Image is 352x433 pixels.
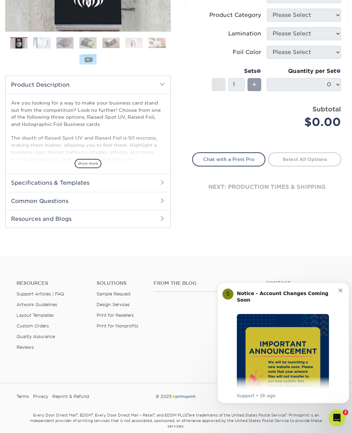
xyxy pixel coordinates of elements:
a: Privacy [33,391,48,402]
a: Artwork Guidelines [16,302,57,307]
a: Quality Assurance [16,334,55,339]
a: Reprint & Refund [52,391,89,402]
iframe: Intercom notifications message [214,272,352,414]
p: Are you looking for a way to make your business card stand out from the competition? Look no furt... [11,99,165,261]
h2: Common Questions [5,192,170,210]
div: $0.00 [272,114,341,130]
a: Print for Resellers [97,313,134,318]
img: Business Cards 03 [56,37,74,49]
img: Primoprint [172,394,196,399]
a: Custom Orders [16,323,49,328]
a: Design Services [97,302,130,307]
h2: Specifications & Templates [5,174,170,192]
img: Business Cards 04 [79,37,97,49]
img: Business Cards 01 [10,35,27,52]
div: next: production times & shipping [192,166,341,208]
div: © 2025 [121,391,231,402]
div: Lamination [228,30,261,38]
span: + [252,79,256,90]
iframe: Google Customer Reviews [2,412,58,431]
h4: From the Blog [154,280,247,286]
div: Product Category [209,11,261,19]
h4: Solutions [97,280,143,286]
a: Chat with a Print Pro [192,152,265,166]
a: Reviews [16,345,34,350]
a: Layout Templates [16,313,54,318]
span: show more [75,159,101,168]
strong: Subtotal [312,105,341,113]
a: Sample Request [97,291,131,296]
h4: Resources [16,280,86,286]
sup: ® [154,413,155,416]
sup: ® [77,413,78,416]
sup: ® [286,413,287,416]
img: Business Cards 08 [79,54,97,65]
sup: ® [188,413,189,416]
a: Select All Options [268,152,341,166]
a: Terms [16,391,29,402]
img: Business Cards 02 [33,37,51,49]
span: - [217,79,220,90]
img: Business Cards 07 [148,37,166,48]
div: Quantity per Set [267,67,341,75]
sup: ® [92,413,93,416]
a: Print for Nonprofits [97,323,138,328]
div: Foil Color [233,48,261,56]
span: 2 [343,410,348,415]
h2: Resources and Blogs [5,210,170,228]
h2: Product Description [5,76,170,94]
img: Business Cards 06 [125,37,143,48]
img: Business Cards 05 [102,37,120,48]
div: Sets [212,67,261,75]
iframe: Intercom live chat [329,410,345,426]
a: Support Articles | FAQ [16,291,64,296]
